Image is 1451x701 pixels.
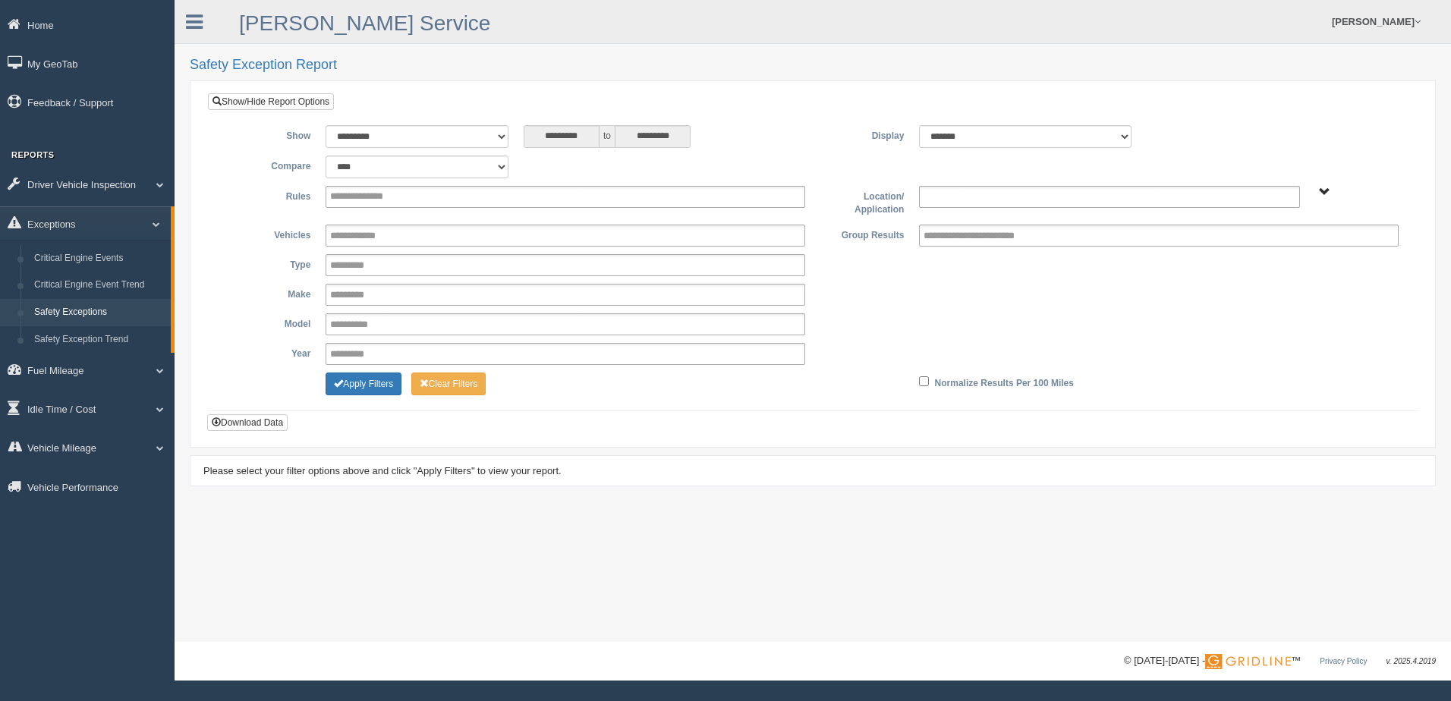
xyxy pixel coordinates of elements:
a: Safety Exceptions [27,299,171,326]
label: Show [219,125,318,143]
a: Show/Hide Report Options [208,93,334,110]
a: Critical Engine Event Trend [27,272,171,299]
a: Safety Exception Trend [27,326,171,354]
a: Critical Engine Events [27,245,171,272]
h2: Safety Exception Report [190,58,1436,73]
label: Normalize Results Per 100 Miles [935,373,1074,391]
a: Privacy Policy [1320,657,1367,665]
label: Model [219,313,318,332]
span: Please select your filter options above and click "Apply Filters" to view your report. [203,465,562,476]
div: © [DATE]-[DATE] - ™ [1124,653,1436,669]
label: Make [219,284,318,302]
img: Gridline [1205,654,1291,669]
label: Vehicles [219,225,318,243]
button: Download Data [207,414,288,431]
a: [PERSON_NAME] Service [239,11,490,35]
span: to [600,125,615,148]
button: Change Filter Options [326,373,401,395]
label: Group Results [813,225,911,243]
label: Compare [219,156,318,174]
label: Year [219,343,318,361]
label: Type [219,254,318,272]
button: Change Filter Options [411,373,486,395]
label: Display [813,125,911,143]
label: Rules [219,186,318,204]
span: v. 2025.4.2019 [1386,657,1436,665]
label: Location/ Application [813,186,911,217]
